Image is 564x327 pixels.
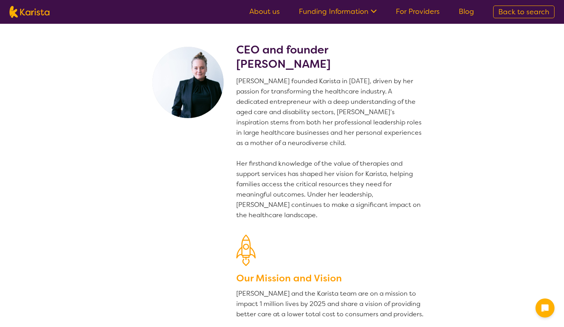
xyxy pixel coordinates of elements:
a: About us [249,7,280,16]
img: Our Mission [236,235,256,266]
a: For Providers [396,7,440,16]
span: Back to search [498,7,549,17]
h3: Our Mission and Vision [236,271,425,285]
p: [PERSON_NAME] and the Karista team are on a mission to impact 1 million lives by 2025 and share a... [236,289,425,319]
a: Back to search [493,6,555,18]
h2: CEO and founder [PERSON_NAME] [236,43,425,71]
img: Karista logo [9,6,49,18]
a: Funding Information [299,7,377,16]
a: Blog [459,7,474,16]
p: [PERSON_NAME] founded Karista in [DATE], driven by her passion for transforming the healthcare in... [236,76,425,220]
